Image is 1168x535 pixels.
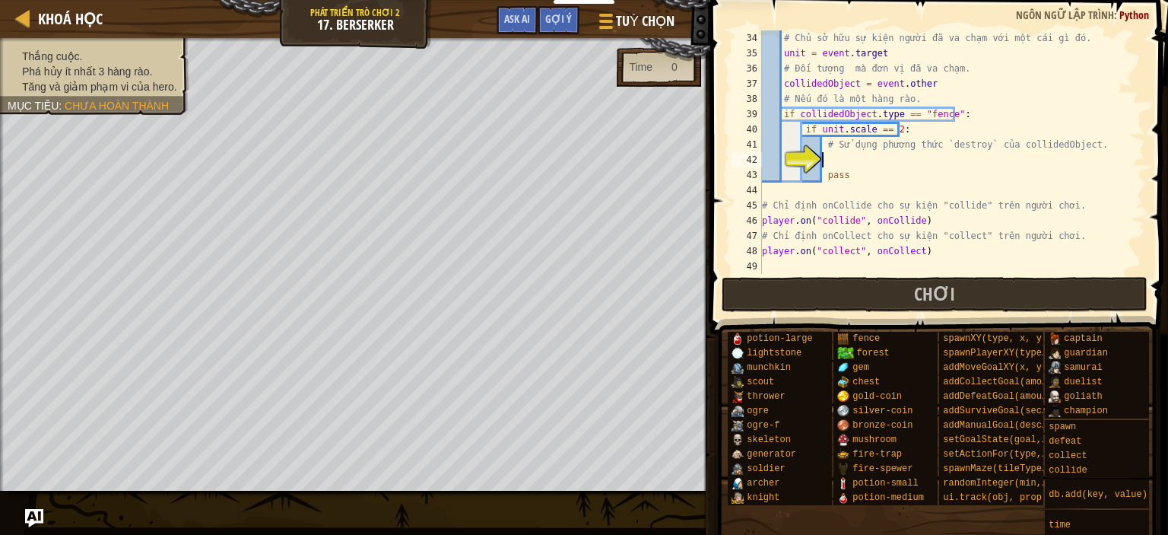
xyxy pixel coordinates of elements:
[732,213,762,228] div: 46
[1049,489,1147,500] span: db.add(key, value)
[852,406,912,416] span: silver-coin
[732,405,744,417] img: portrait.png
[1049,451,1087,461] span: collect
[747,478,779,489] span: archer
[943,333,1047,344] span: spawnXY(type, x, y)
[1064,333,1102,344] span: captain
[8,100,59,112] span: Mục tiêu
[629,59,652,75] div: Time
[837,376,849,388] img: portrait.png
[732,167,762,183] div: 43
[747,492,779,503] span: knight
[732,390,744,403] img: portrait.png
[837,419,849,432] img: portrait.png
[732,152,762,167] div: 42
[852,377,880,387] span: chest
[747,362,791,373] span: munchkin
[587,6,684,42] button: Tuỳ chọn
[837,390,849,403] img: portrait.png
[943,463,1080,474] span: spawnMaze(tileType, seed)
[8,79,177,94] li: Tăng và giảm phạm vi của hero.
[747,420,779,431] span: ogre-f
[1016,8,1114,22] span: Ngôn ngữ lập trình
[747,406,769,416] span: ogre
[852,435,897,445] span: mushroom
[943,377,1063,387] span: addCollectGoal(amount)
[732,76,762,91] div: 37
[732,91,762,107] div: 38
[1049,376,1061,388] img: portrait.png
[1064,391,1102,402] span: goliath
[747,377,774,387] span: scout
[1049,520,1071,530] span: time
[732,30,762,46] div: 34
[1119,8,1149,22] span: Python
[943,362,1047,373] span: addMoveGoalXY(x, y)
[545,11,572,26] span: Gợi ý
[747,449,796,460] span: generator
[852,449,902,460] span: fire-trap
[747,333,812,344] span: potion-large
[732,228,762,244] div: 47
[732,244,762,259] div: 48
[1049,422,1076,432] span: spawn
[25,509,43,527] button: Ask AI
[852,362,869,373] span: gem
[852,391,902,402] span: gold-coin
[1049,347,1061,359] img: portrait.png
[1114,8,1119,22] span: :
[943,348,1080,358] span: spawnPlayerXY(type, x, y)
[914,282,955,306] span: Chơi
[837,492,849,504] img: portrait.png
[732,107,762,122] div: 39
[732,198,762,213] div: 45
[852,333,880,344] span: fence
[732,448,744,460] img: portrait.png
[943,406,1069,416] span: addSurviveGoal(seconds)
[1049,390,1061,403] img: portrait.png
[837,347,853,359] img: trees_1.png
[671,59,678,75] div: 0
[732,274,762,289] div: 50
[1064,362,1102,373] span: samurai
[837,477,849,489] img: portrait.png
[837,463,849,475] img: portrait.png
[22,65,152,78] span: Phá hủy ít nhất 3 hàng rào.
[732,46,762,61] div: 35
[943,391,1058,402] span: addDefeatGoal(amount)
[1064,377,1102,387] span: duelist
[857,348,890,358] span: forest
[616,11,674,31] span: Tuỳ chọn
[732,419,744,432] img: portrait.png
[732,492,744,504] img: portrait.png
[852,492,924,503] span: potion-medium
[722,277,1148,312] button: Chơi
[1049,436,1081,447] span: defeat
[732,347,744,359] img: portrait.png
[732,183,762,198] div: 44
[837,448,849,460] img: portrait.png
[8,49,177,64] li: Thắng cuộc.
[837,434,849,446] img: portrait.png
[732,463,744,475] img: portrait.png
[732,61,762,76] div: 36
[943,478,1069,489] span: randomInteger(min, max)
[747,391,785,402] span: thrower
[837,405,849,417] img: portrait.png
[943,435,1090,445] span: setGoalState(goal, success)
[747,463,785,474] span: soldier
[747,435,791,445] span: skeleton
[732,122,762,137] div: 40
[65,100,169,112] span: Chưa hoàn thành
[943,492,1047,503] span: ui.track(obj, prop)
[732,259,762,274] div: 49
[1064,348,1108,358] span: guardian
[59,100,65,112] span: :
[852,420,912,431] span: bronze-coin
[504,11,530,26] span: Ask AI
[497,6,538,34] button: Ask AI
[943,420,1085,431] span: addManualGoal(description)
[1049,405,1061,417] img: portrait.png
[747,348,801,358] span: lightstone
[1064,406,1108,416] span: champion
